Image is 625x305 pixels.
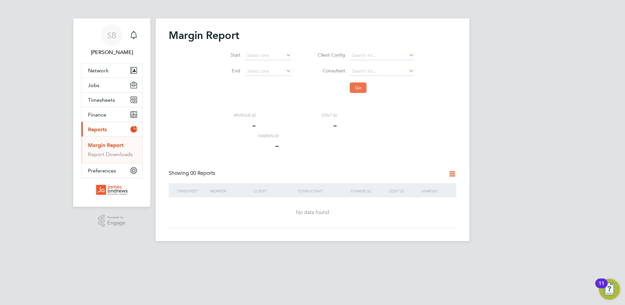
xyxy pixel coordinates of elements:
[245,67,291,76] input: Select one
[81,163,142,178] button: Preferences
[73,18,150,207] nav: Main navigation
[107,220,126,226] span: Engage
[350,51,414,60] input: Search for...
[81,122,142,136] button: Reports
[211,52,240,58] label: Start
[308,52,345,58] label: Client Config
[96,185,128,195] img: jarsolutions-logo-retina.png
[88,142,124,148] a: Margin Report
[211,118,256,133] div: -
[88,97,115,103] span: Timesheets
[81,48,143,56] span: Stephanie Beer
[211,68,240,74] label: End
[175,209,450,216] div: No data found
[599,279,620,300] button: Open Resource Center, 11 new notifications
[373,183,406,198] div: Cost (£)
[81,185,143,195] a: Go to home page
[245,51,291,60] input: Select one
[208,183,252,198] div: Worker
[107,215,126,220] span: Powered by
[406,183,439,198] div: Margin
[296,183,340,198] div: Consultant
[81,63,142,78] button: Network
[81,107,142,122] button: Finance
[98,215,126,227] a: Powered byEngage
[88,151,133,157] a: Report Downloads
[175,183,208,198] div: Timesheet
[261,113,337,118] div: Cost (£)
[350,82,366,93] button: Go
[252,183,296,198] div: Client
[88,82,99,88] span: Jobs
[81,136,142,163] div: Reports
[190,170,215,176] span: 00 Reports
[211,113,256,118] div: Revenue (£)
[88,126,107,133] span: Reports
[169,170,216,177] div: Showing
[88,112,106,118] span: Finance
[81,25,143,56] a: SB[PERSON_NAME]
[599,283,604,292] div: 11
[107,31,116,40] span: SB
[211,138,279,153] div: -
[340,183,373,198] div: Charge (£)
[81,78,142,92] button: Jobs
[261,118,337,133] div: -
[81,93,142,107] button: Timesheets
[308,68,345,74] label: Consultant
[88,67,109,74] span: Network
[211,133,279,138] div: Margin (£)
[350,67,414,76] input: Search for...
[88,168,116,174] span: Preferences
[169,29,456,42] h2: Margin Report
